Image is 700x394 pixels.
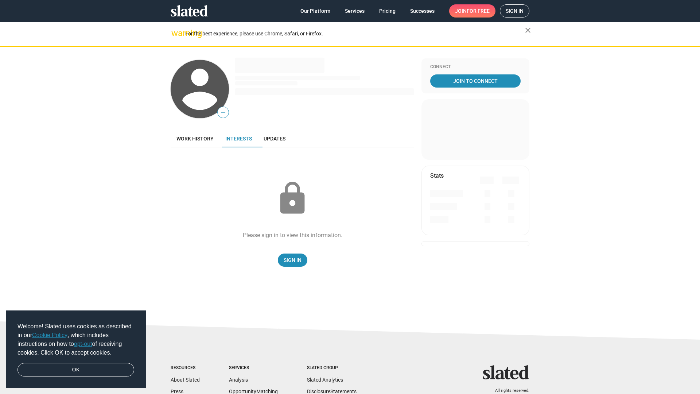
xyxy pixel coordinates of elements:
a: Work history [171,130,219,147]
div: For the best experience, please use Chrome, Safari, or Firefox. [185,29,525,39]
span: Join [455,4,490,18]
a: Successes [404,4,440,18]
span: Successes [410,4,435,18]
span: Services [345,4,365,18]
a: Joinfor free [449,4,495,18]
a: opt-out [74,341,92,347]
div: Resources [171,365,200,371]
span: Our Platform [300,4,330,18]
div: Connect [430,64,521,70]
mat-icon: lock [274,180,311,217]
div: Please sign in to view this information. [243,231,342,239]
a: Sign in [500,4,529,18]
a: Our Platform [295,4,336,18]
mat-icon: close [524,26,532,35]
span: Interests [225,136,252,142]
div: Services [229,365,278,371]
a: dismiss cookie message [17,363,134,377]
span: for free [467,4,490,18]
a: Slated Analytics [307,377,343,383]
span: — [218,108,229,117]
a: Join To Connect [430,74,521,88]
div: cookieconsent [6,310,146,389]
a: Services [339,4,370,18]
a: Analysis [229,377,248,383]
mat-icon: warning [171,29,180,38]
div: Slated Group [307,365,357,371]
mat-card-title: Stats [430,172,444,179]
a: Pricing [373,4,401,18]
span: Join To Connect [432,74,519,88]
span: Sign in [506,5,524,17]
a: Sign In [278,254,307,267]
span: Updates [264,136,285,142]
span: Sign In [284,254,302,267]
span: Pricing [379,4,396,18]
span: Welcome! Slated uses cookies as described in our , which includes instructions on how to of recei... [17,322,134,357]
span: Work history [176,136,214,142]
a: Cookie Policy [32,332,67,338]
a: About Slated [171,377,200,383]
a: Interests [219,130,258,147]
a: Updates [258,130,291,147]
